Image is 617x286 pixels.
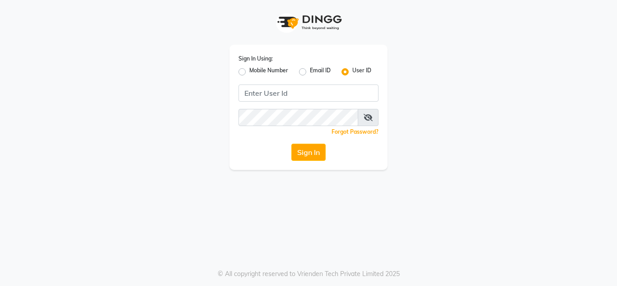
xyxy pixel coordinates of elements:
a: Forgot Password? [332,128,379,135]
button: Sign In [291,144,326,161]
input: Username [238,84,379,102]
label: Mobile Number [249,66,288,77]
label: Email ID [310,66,331,77]
label: Sign In Using: [238,55,273,63]
input: Username [238,109,358,126]
label: User ID [352,66,371,77]
img: logo1.svg [272,9,345,36]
